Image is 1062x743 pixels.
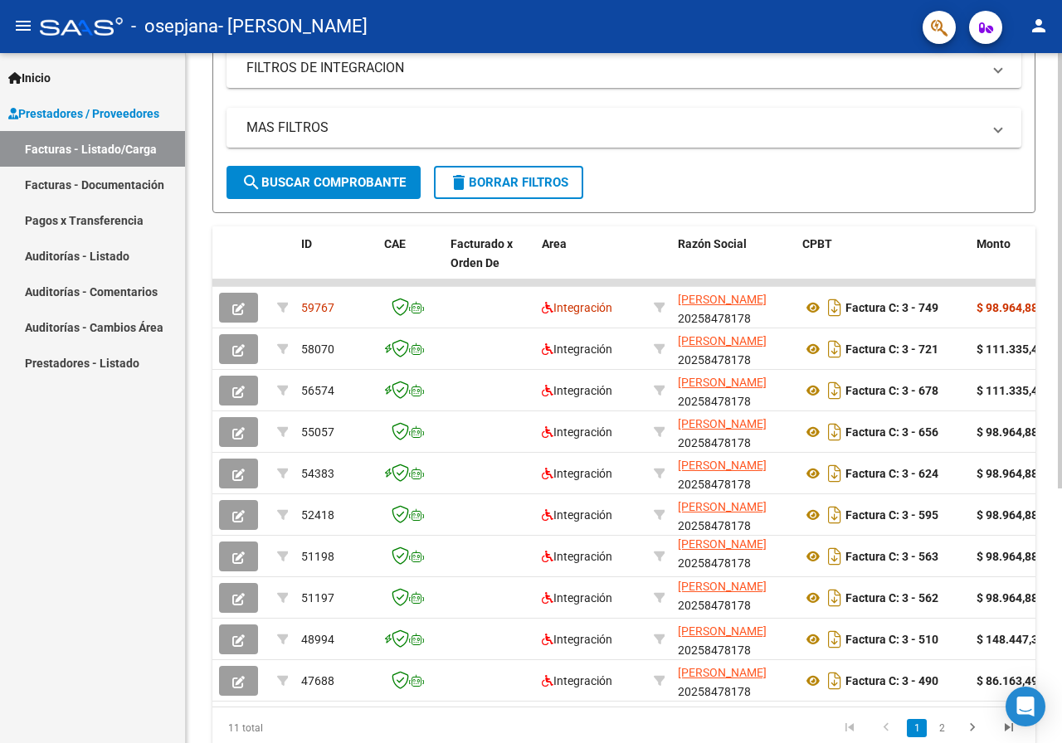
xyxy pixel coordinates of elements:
[845,674,938,687] strong: Factura C: 3 - 490
[845,301,938,314] strong: Factura C: 3 - 749
[434,166,583,199] button: Borrar Filtros
[678,624,767,638] span: [PERSON_NAME]
[301,467,334,480] span: 54383
[678,290,789,325] div: 20258478178
[824,543,845,570] i: Descargar documento
[678,373,789,408] div: 20258478178
[802,237,832,250] span: CPBT
[542,550,612,563] span: Integración
[542,633,612,646] span: Integración
[301,342,334,356] span: 58070
[845,550,938,563] strong: Factura C: 3 - 563
[13,16,33,36] mat-icon: menu
[131,8,218,45] span: - osepjana
[1006,687,1045,726] div: Open Intercom Messenger
[678,415,789,449] div: 20258478178
[301,508,334,522] span: 52418
[977,467,1038,480] strong: $ 98.964,88
[444,226,535,299] datatable-header-cell: Facturado x Orden De
[227,48,1021,88] mat-expansion-panel-header: FILTROS DE INTEGRACION
[449,172,469,192] mat-icon: delete
[845,591,938,605] strong: Factura C: 3 - 562
[977,384,1045,397] strong: $ 111.335,49
[977,237,1011,250] span: Monto
[993,719,1025,737] a: go to last page
[929,714,954,742] li: page 2
[824,668,845,694] i: Descargar documento
[678,498,789,532] div: 20258478178
[957,719,988,737] a: go to next page
[301,674,334,687] span: 47688
[678,538,789,573] div: 20258478178
[678,580,767,593] span: [PERSON_NAME]
[678,456,789,491] div: 20258478178
[542,384,612,397] span: Integración
[977,633,1045,646] strong: $ 148.447,32
[1029,16,1049,36] mat-icon: person
[678,293,767,306] span: [PERSON_NAME]
[845,508,938,522] strong: Factura C: 3 - 595
[977,674,1038,687] strong: $ 86.163,49
[870,719,902,737] a: go to previous page
[542,591,612,605] span: Integración
[932,719,952,737] a: 2
[796,226,970,299] datatable-header-cell: CPBT
[301,384,334,397] span: 56574
[824,419,845,445] i: Descargar documento
[218,8,368,45] span: - [PERSON_NAME]
[301,591,334,605] span: 51197
[824,585,845,611] i: Descargar documento
[678,459,767,472] span: [PERSON_NAME]
[8,104,159,123] span: Prestadores / Proveedores
[301,425,334,439] span: 55057
[977,508,1038,522] strong: $ 98.964,88
[295,226,378,299] datatable-header-cell: ID
[451,237,513,270] span: Facturado x Orden De
[834,719,865,737] a: go to first page
[301,237,312,250] span: ID
[678,376,767,389] span: [PERSON_NAME]
[977,591,1038,605] strong: $ 98.964,88
[824,502,845,528] i: Descargar documento
[904,714,929,742] li: page 1
[977,425,1038,439] strong: $ 98.964,88
[977,342,1045,356] strong: $ 111.335,49
[845,342,938,356] strong: Factura C: 3 - 721
[824,626,845,653] i: Descargar documento
[678,537,767,551] span: [PERSON_NAME]
[678,500,767,513] span: [PERSON_NAME]
[671,226,796,299] datatable-header-cell: Razón Social
[542,674,612,687] span: Integración
[8,69,51,87] span: Inicio
[678,237,747,250] span: Razón Social
[384,237,406,250] span: CAE
[542,237,567,250] span: Area
[542,301,612,314] span: Integración
[678,334,767,347] span: [PERSON_NAME]
[241,175,406,190] span: Buscar Comprobante
[977,550,1038,563] strong: $ 98.964,88
[678,580,789,615] div: 20258478178
[845,467,938,480] strong: Factura C: 3 - 624
[824,377,845,404] i: Descargar documento
[678,332,789,367] div: 20258478178
[824,460,845,487] i: Descargar documento
[449,175,568,190] span: Borrar Filtros
[301,633,334,646] span: 48994
[845,384,938,397] strong: Factura C: 3 - 678
[241,172,261,192] mat-icon: search
[824,294,845,321] i: Descargar documento
[907,719,927,737] a: 1
[301,301,334,314] span: 59767
[542,425,612,439] span: Integración
[824,336,845,362] i: Descargar documento
[246,59,982,77] mat-panel-title: FILTROS DE INTEGRACION
[542,342,612,356] span: Integración
[678,666,767,679] span: [PERSON_NAME]
[227,108,1021,148] mat-expansion-panel-header: MAS FILTROS
[227,166,421,199] button: Buscar Comprobante
[678,622,789,657] div: 20258478178
[678,663,789,698] div: 20258478178
[977,301,1038,314] strong: $ 98.964,88
[678,417,767,430] span: [PERSON_NAME]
